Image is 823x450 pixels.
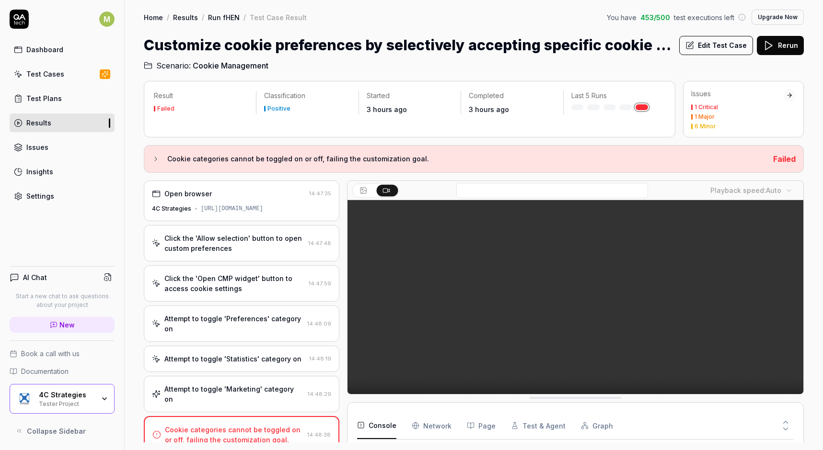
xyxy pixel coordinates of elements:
[309,190,331,197] time: 14:47:35
[157,106,174,112] div: Failed
[164,354,301,364] div: Attempt to toggle 'Statistics' category on
[10,89,115,108] a: Test Plans
[201,204,263,213] div: [URL][DOMAIN_NAME]
[164,233,304,253] div: Click the 'Allow selection' button to open custom preferences
[59,320,75,330] span: New
[309,355,331,362] time: 14:48:19
[27,426,86,436] span: Collapse Sidebar
[10,187,115,205] a: Settings
[10,317,115,333] a: New
[26,118,51,128] div: Results
[16,390,33,407] img: 4C Strategies Logo
[250,12,307,22] div: Test Case Result
[581,412,613,439] button: Graph
[144,60,268,71] a: Scenario:Cookie Management
[165,425,303,445] div: Cookie categories cannot be toggled on or off, failing the customization goal.
[21,366,69,376] span: Documentation
[23,272,47,282] h4: AI Chat
[469,105,509,113] time: 3 hours ago
[412,412,452,439] button: Network
[752,10,804,25] button: Upgrade Now
[695,104,718,110] div: 1 Critical
[39,399,94,407] div: Tester Project
[10,65,115,83] a: Test Cases
[167,12,169,22] div: /
[773,154,796,164] span: Failed
[10,113,115,132] a: Results
[10,138,115,157] a: Issues
[99,10,115,29] button: M
[10,421,115,440] button: Collapse Sidebar
[357,412,396,439] button: Console
[511,412,566,439] button: Test & Agent
[607,12,637,22] span: You have
[39,391,94,399] div: 4C Strategies
[26,69,64,79] div: Test Cases
[267,106,290,112] div: Positive
[674,12,734,22] span: test executions left
[308,391,331,397] time: 14:48:29
[695,124,716,129] div: 6 Minor
[307,320,331,327] time: 14:48:09
[571,91,658,101] p: Last 5 Runs
[164,384,304,404] div: Attempt to toggle 'Marketing' category on
[164,314,303,334] div: Attempt to toggle 'Preferences' category on
[202,12,204,22] div: /
[26,45,63,55] div: Dashboard
[10,349,115,359] a: Book a call with us
[208,12,240,22] a: Run fHEN
[21,349,80,359] span: Book a call with us
[10,384,115,414] button: 4C Strategies Logo4C StrategiesTester Project
[164,273,305,293] div: Click the 'Open CMP widget' button to access cookie settings
[308,240,331,247] time: 14:47:48
[243,12,246,22] div: /
[367,91,453,101] p: Started
[26,191,54,201] div: Settings
[152,204,191,213] div: 4C Strategies
[710,185,781,195] div: Playback speed:
[309,280,331,287] time: 14:47:59
[154,60,191,71] span: Scenario:
[10,292,115,309] p: Start a new chat to ask questions about your project
[469,91,555,101] p: Completed
[173,12,198,22] a: Results
[10,366,115,376] a: Documentation
[10,40,115,59] a: Dashboard
[144,34,672,56] h1: Customize cookie preferences by selectively accepting specific cookie categories while denying ot...
[193,60,268,71] span: Cookie Management
[152,153,765,165] button: Cookie categories cannot be toggled on or off, failing the customization goal.
[691,89,783,99] div: Issues
[264,91,350,101] p: Classification
[467,412,496,439] button: Page
[367,105,407,113] time: 3 hours ago
[10,162,115,181] a: Insights
[640,12,670,22] span: 453 / 500
[26,93,62,103] div: Test Plans
[679,36,753,55] button: Edit Test Case
[167,153,765,165] h3: Cookie categories cannot be toggled on or off, failing the customization goal.
[26,167,53,177] div: Insights
[154,91,248,101] p: Result
[26,142,48,152] div: Issues
[695,114,715,120] div: 1 Major
[307,431,331,438] time: 14:48:38
[757,36,804,55] button: Rerun
[164,189,212,199] div: Open browser
[144,12,163,22] a: Home
[99,11,115,27] span: M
